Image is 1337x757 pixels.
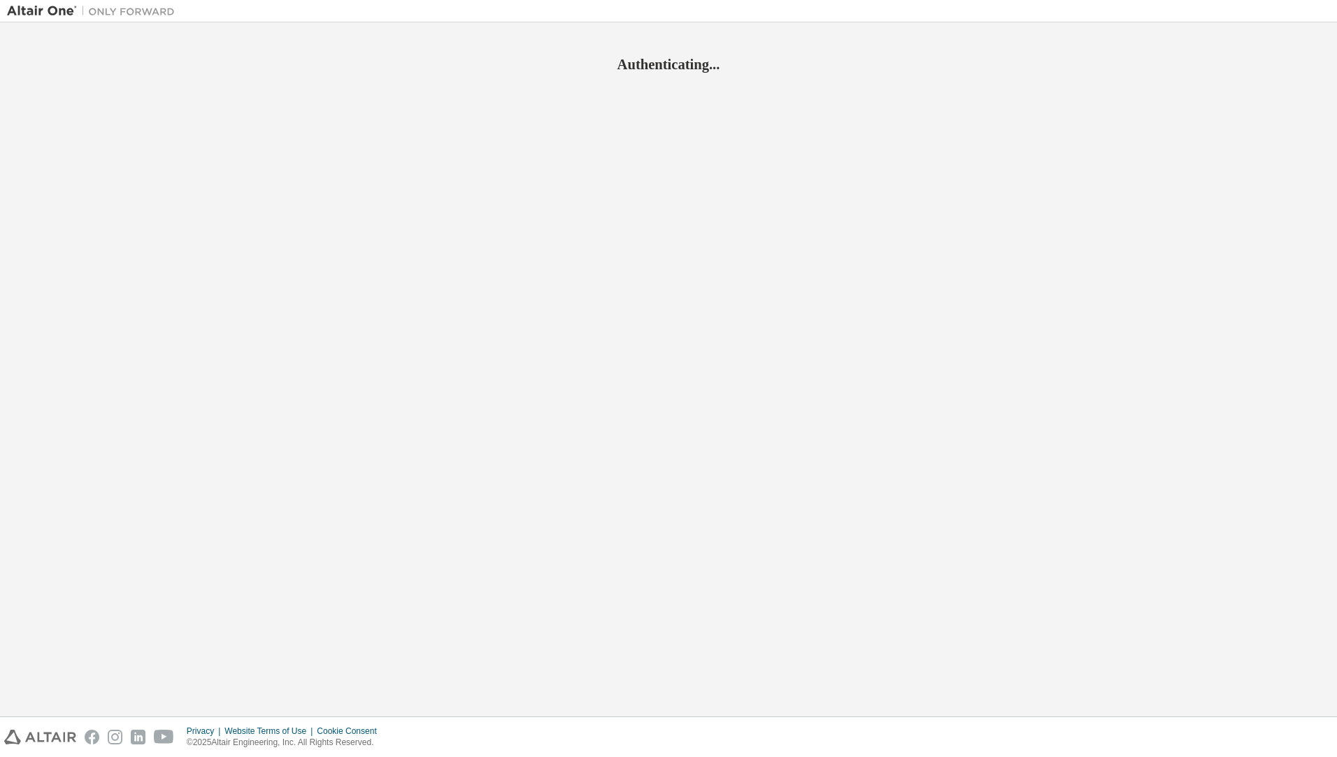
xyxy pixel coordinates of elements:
div: Privacy [187,726,224,737]
p: © 2025 Altair Engineering, Inc. All Rights Reserved. [187,737,385,749]
div: Website Terms of Use [224,726,317,737]
img: facebook.svg [85,730,99,744]
img: Altair One [7,4,182,18]
img: youtube.svg [154,730,174,744]
img: altair_logo.svg [4,730,76,744]
img: linkedin.svg [131,730,145,744]
h2: Authenticating... [7,55,1330,73]
div: Cookie Consent [317,726,385,737]
img: instagram.svg [108,730,122,744]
